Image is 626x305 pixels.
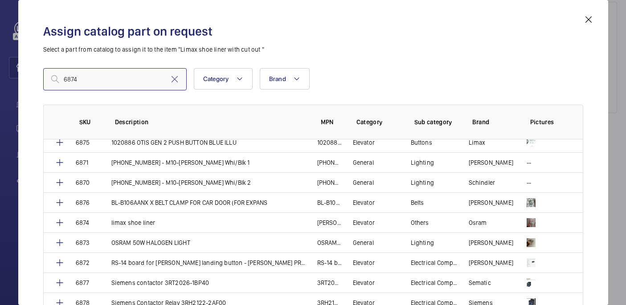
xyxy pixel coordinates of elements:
[469,198,513,207] p: [PERSON_NAME]
[111,258,307,267] p: RS-14 board for [PERSON_NAME] landing button - [PERSON_NAME] PRINT,
[469,138,486,147] p: Limax
[469,218,487,227] p: Osram
[353,218,375,227] p: Elevator
[111,218,155,227] p: limax shoe liner
[411,278,458,287] p: Electrical Component
[472,118,516,126] p: Brand
[353,158,374,167] p: General
[269,75,286,82] span: Brand
[111,158,250,167] p: [PHONE_NUMBER] - M10-[PERSON_NAME] Whi/Blk 1
[111,138,237,147] p: 1020886 OTIS GEN 2 PUSH BUTTON BLUE ILLU
[353,138,375,147] p: Elevator
[194,68,253,89] button: Category
[111,278,209,287] p: Siemens contactor 3RT2026-1BP40
[527,178,531,187] p: --
[469,158,513,167] p: [PERSON_NAME]
[203,75,229,82] span: Category
[317,158,342,167] p: [PHONE_NUMBER] - M10-[PERSON_NAME] Whi/Blk 1
[76,238,90,247] p: 6873
[353,178,374,187] p: General
[76,198,90,207] p: 6876
[76,178,90,187] p: 6870
[411,158,434,167] p: Lighting
[353,278,375,287] p: Elevator
[43,45,583,54] p: Select a part from catalog to assign it to the item "Limax shoe liner with cut out "
[76,138,90,147] p: 6875
[527,278,536,287] img: 37dAxP0ucmVOqctpzAqkZcPLEyLy8gBA8otWLlcvj-53a4zN.png
[527,138,536,147] img: fZjX_C_e7u1psDmkf9kHmYSPF6HIB029D7KTyNhiTBWqPUBj.png
[111,178,251,187] p: [PHONE_NUMBER] - M10-[PERSON_NAME] Whi/Blk 2
[527,158,531,167] p: --
[115,118,307,126] p: Description
[43,23,583,40] h2: Assign catalog part on request
[527,218,536,227] img: YbR2cJ63BUs4nTYdOcA5wtYEZ2ioAt8jCTcFKLrpvMMw9Ag9.jpeg
[317,198,342,207] p: BL-B106AANX X BELT CLAMP FOR CAR DOOR (FOR EXPANSION SKATE)
[317,178,342,187] p: [PHONE_NUMBER] - M10-[PERSON_NAME] Whi/Blk 2
[411,238,434,247] p: Lighting
[317,258,342,267] p: RS-14 board for [PERSON_NAME] landing button - [PERSON_NAME] PRINT, RS145720504
[260,68,310,89] button: Brand
[411,218,429,227] p: Others
[527,198,536,207] img: 5T80pK4Ie6koqOSyzXrL0AuopRyKGUf26-kDeglC4upEGNJK.jpeg
[469,278,491,287] p: Sematic
[76,218,90,227] p: 6874
[411,138,432,147] p: Buttons
[76,158,89,167] p: 6871
[76,258,90,267] p: 6872
[317,238,342,247] p: OSRAM 50W HALOGEN LIGHT
[321,118,342,126] p: MPN
[527,258,536,267] img: KwFltOjlfR2DIL0WxT8iVREKjl9BDCuFsLs7vdzN8Kdbjo8g.png
[527,238,536,247] img: 7wYE77sKa_V2whBQEYXrvIuVN0eqWthDKAsBWjxH-9e_mp_7.jpeg
[469,258,513,267] p: [PERSON_NAME]
[530,118,565,126] p: Pictures
[356,118,400,126] p: Category
[111,198,268,207] p: BL-B106AANX X BELT CLAMP FOR CAR DOOR (FOR EXPANS
[43,68,187,90] input: Find a part
[411,178,434,187] p: Lighting
[411,198,424,207] p: Belts
[317,138,342,147] p: 1020886 OTIS GEN 2 PUSH BUTTON BLUE ILLU
[79,118,101,126] p: SKU
[469,178,495,187] p: Schindler
[414,118,458,126] p: Sub category
[111,238,190,247] p: OSRAM 50W HALOGEN LIGHT
[317,218,342,227] p: [PERSON_NAME] manufacture
[411,258,458,267] p: Electrical Component
[353,238,374,247] p: General
[317,278,342,287] p: 3RT2026-1BP40
[353,198,375,207] p: Elevator
[76,278,90,287] p: 6877
[469,238,513,247] p: [PERSON_NAME]
[353,258,375,267] p: Elevator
